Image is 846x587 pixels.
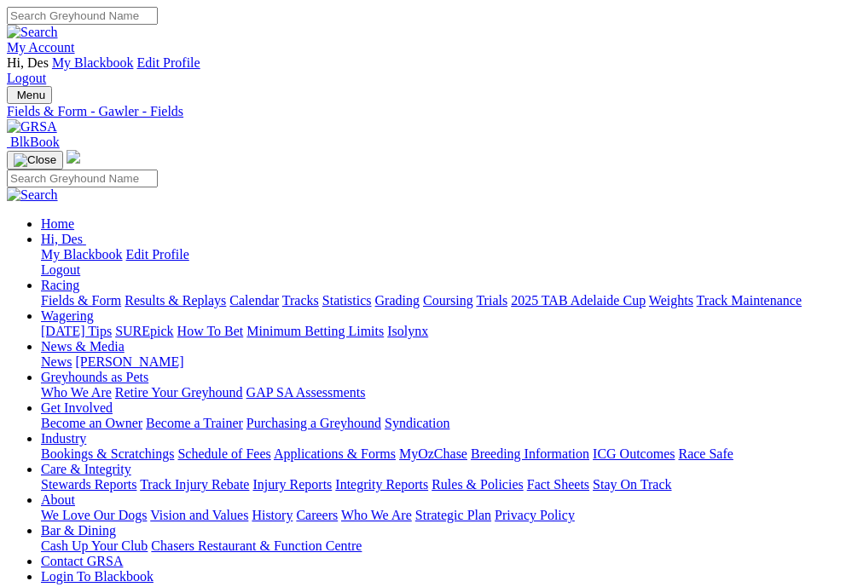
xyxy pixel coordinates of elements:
[14,153,56,167] img: Close
[41,385,112,400] a: Who We Are
[41,431,86,446] a: Industry
[7,40,75,55] a: My Account
[52,55,134,70] a: My Blackbook
[375,293,420,308] a: Grading
[7,151,63,170] button: Toggle navigation
[527,477,589,492] a: Fact Sheets
[140,477,249,492] a: Track Injury Rebate
[125,293,226,308] a: Results & Replays
[41,293,839,308] div: Racing
[41,247,839,278] div: Hi, Des
[41,477,839,492] div: Care & Integrity
[246,416,381,430] a: Purchasing a Greyhound
[511,293,646,308] a: 2025 TAB Adelaide Cup
[41,278,79,292] a: Racing
[41,446,174,461] a: Bookings & Scratchings
[41,492,75,507] a: About
[41,354,72,369] a: News
[41,232,83,246] span: Hi, Des
[115,324,173,338] a: SUREpick
[146,416,243,430] a: Become a Trainer
[7,55,49,70] span: Hi, Des
[151,538,362,553] a: Chasers Restaurant & Function Centre
[7,104,839,119] a: Fields & Form - Gawler - Fields
[41,538,148,553] a: Cash Up Your Club
[126,247,189,262] a: Edit Profile
[41,262,80,277] a: Logout
[41,446,839,462] div: Industry
[399,446,467,461] a: MyOzChase
[41,293,121,308] a: Fields & Form
[41,354,839,370] div: News & Media
[41,508,147,522] a: We Love Our Dogs
[41,538,839,554] div: Bar & Dining
[10,135,60,149] span: BlkBook
[335,477,428,492] a: Integrity Reports
[41,508,839,523] div: About
[697,293,802,308] a: Track Maintenance
[229,293,279,308] a: Calendar
[7,119,57,135] img: GRSA
[115,385,243,400] a: Retire Your Greyhound
[177,446,270,461] a: Schedule of Fees
[41,370,148,384] a: Greyhounds as Pets
[41,416,839,431] div: Get Involved
[41,416,142,430] a: Become an Owner
[593,446,675,461] a: ICG Outcomes
[41,554,123,568] a: Contact GRSA
[41,462,131,476] a: Care & Integrity
[41,339,125,354] a: News & Media
[7,25,58,40] img: Search
[41,216,74,231] a: Home
[296,508,338,522] a: Careers
[415,508,491,522] a: Strategic Plan
[7,135,60,149] a: BlkBook
[177,324,244,338] a: How To Bet
[41,400,113,415] a: Get Involved
[7,86,52,104] button: Toggle navigation
[7,71,46,85] a: Logout
[322,293,372,308] a: Statistics
[274,446,396,461] a: Applications & Forms
[246,324,384,338] a: Minimum Betting Limits
[471,446,589,461] a: Breeding Information
[387,324,428,338] a: Isolynx
[341,508,412,522] a: Who We Are
[41,324,839,339] div: Wagering
[41,324,112,338] a: [DATE] Tips
[593,477,671,492] a: Stay On Track
[282,293,319,308] a: Tracks
[7,7,158,25] input: Search
[7,187,58,203] img: Search
[7,170,158,187] input: Search
[41,308,94,323] a: Wagering
[41,247,123,262] a: My Blackbook
[476,293,507,308] a: Trials
[495,508,575,522] a: Privacy Policy
[678,446,733,461] a: Race Safe
[41,232,86,246] a: Hi, Des
[41,569,154,584] a: Login To Blackbook
[75,354,183,369] a: [PERSON_NAME]
[150,508,248,522] a: Vision and Values
[432,477,524,492] a: Rules & Policies
[41,385,839,400] div: Greyhounds as Pets
[252,477,332,492] a: Injury Reports
[67,150,80,164] img: logo-grsa-white.png
[41,477,136,492] a: Stewards Reports
[385,416,449,430] a: Syndication
[252,508,293,522] a: History
[423,293,473,308] a: Coursing
[7,55,839,86] div: My Account
[136,55,200,70] a: Edit Profile
[17,89,45,101] span: Menu
[41,523,116,538] a: Bar & Dining
[649,293,693,308] a: Weights
[246,385,366,400] a: GAP SA Assessments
